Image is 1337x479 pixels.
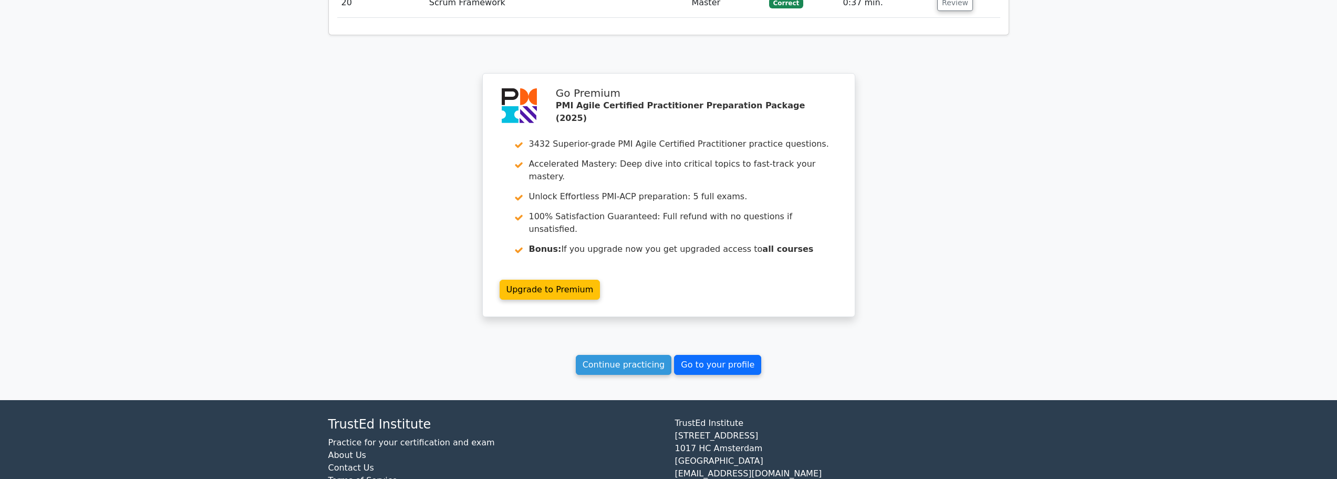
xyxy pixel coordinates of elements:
a: About Us [328,450,366,460]
a: Continue practicing [576,355,672,375]
a: Contact Us [328,463,374,473]
a: Go to your profile [674,355,761,375]
a: Practice for your certification and exam [328,437,495,447]
h4: TrustEd Institute [328,417,662,432]
a: Upgrade to Premium [500,280,600,300]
